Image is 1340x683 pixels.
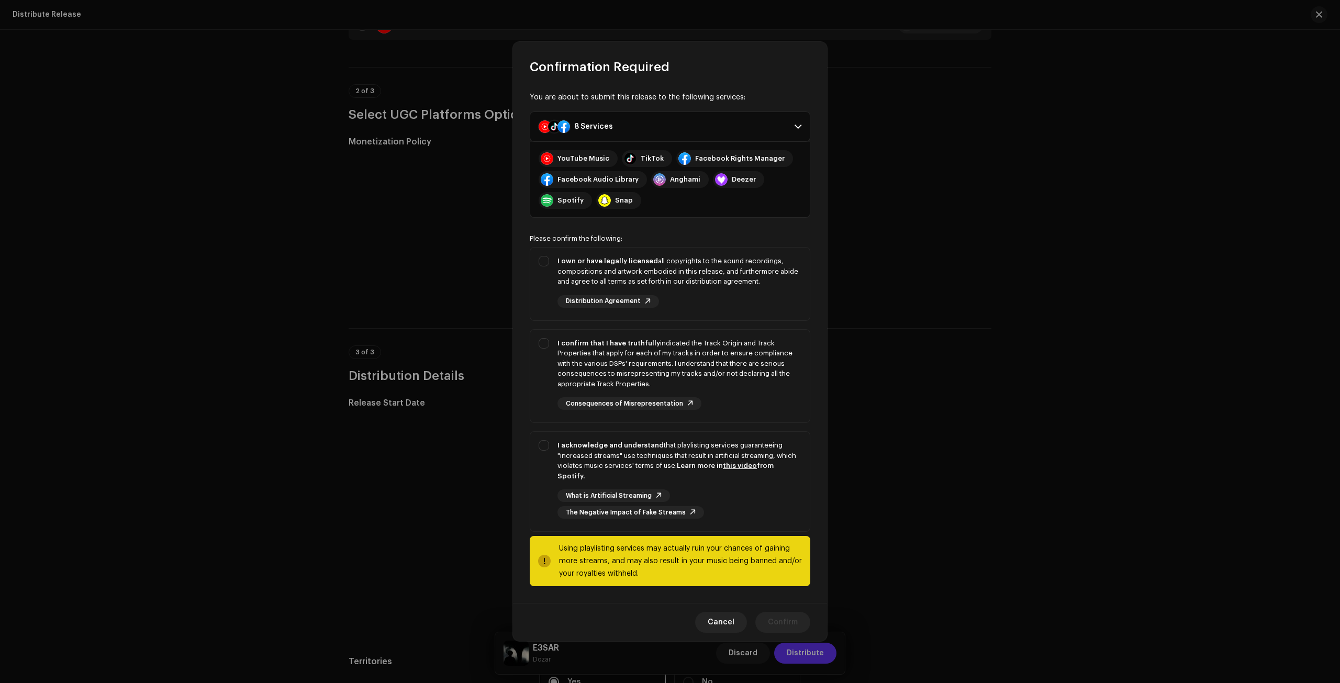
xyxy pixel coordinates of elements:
div: TikTok [641,154,664,163]
div: Snap [615,196,633,205]
div: Anghami [670,175,700,184]
div: that playlisting services guaranteeing "increased streams" use techniques that result in artifici... [557,440,801,481]
button: Cancel [695,612,747,633]
p-togglebutton: I acknowledge and understandthat playlisting services guaranteeing "increased streams" use techni... [530,431,810,532]
div: Deezer [732,175,756,184]
a: this video [723,462,757,469]
p-togglebutton: I own or have legally licensedall copyrights to the sound recordings, compositions and artwork em... [530,247,810,321]
button: Confirm [755,612,810,633]
p-accordion-content: 8 Services [530,142,810,218]
div: YouTube Music [557,154,609,163]
strong: I own or have legally licensed [557,257,658,264]
div: Facebook Rights Manager [695,154,785,163]
div: Please confirm the following: [530,234,810,243]
div: Facebook Audio Library [557,175,639,184]
span: Confirm [768,612,798,633]
span: Consequences of Misrepresentation [566,400,683,407]
span: Distribution Agreement [566,298,641,305]
div: 8 Services [574,122,613,131]
strong: I acknowledge and understand [557,442,664,449]
div: You are about to submit this release to the following services: [530,92,810,103]
p-accordion-header: 8 Services [530,111,810,142]
span: The Negative Impact of Fake Streams [566,509,686,516]
div: indicated the Track Origin and Track Properties that apply for each of my tracks in order to ensu... [557,338,801,389]
span: What is Artificial Streaming [566,492,652,499]
strong: I confirm that I have truthfully [557,340,660,346]
span: Cancel [708,612,734,633]
div: all copyrights to the sound recordings, compositions and artwork embodied in this release, and fu... [557,256,801,287]
p-togglebutton: I confirm that I have truthfullyindicated the Track Origin and Track Properties that apply for ea... [530,329,810,423]
span: Confirmation Required [530,59,669,75]
div: Spotify [557,196,584,205]
div: Using playlisting services may actually ruin your chances of gaining more streams, and may also r... [559,542,802,580]
strong: Learn more in from Spotify. [557,462,774,479]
